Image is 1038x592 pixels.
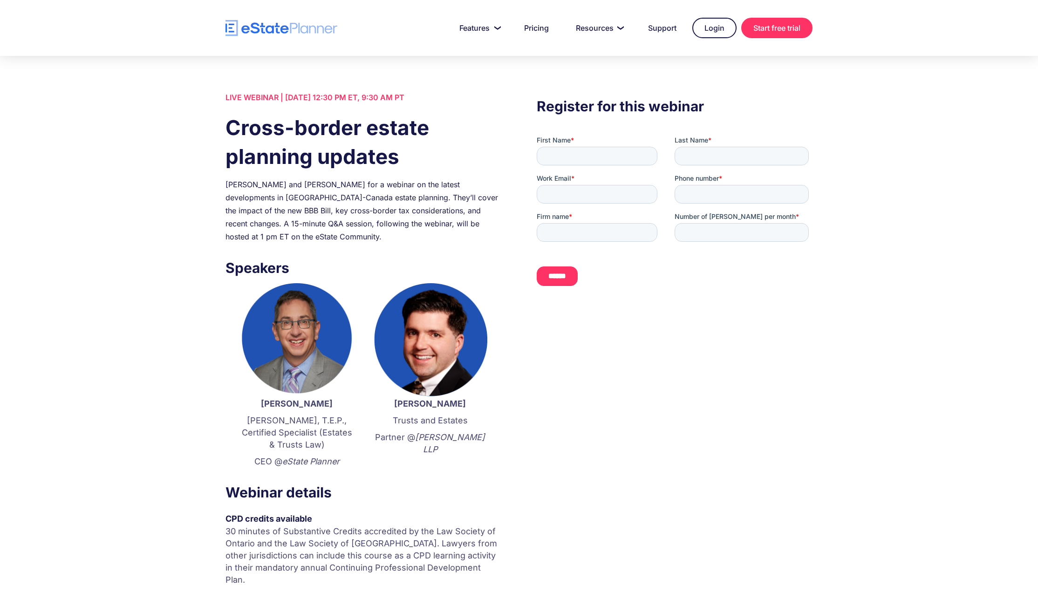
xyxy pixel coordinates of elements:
em: [PERSON_NAME] LLP [415,432,485,454]
p: ‍ [373,460,487,472]
iframe: Form 0 [537,136,813,294]
strong: CPD credits available [225,514,312,524]
h1: Cross-border estate planning updates [225,113,501,171]
div: [PERSON_NAME] and [PERSON_NAME] for a webinar on the latest developments in [GEOGRAPHIC_DATA]-Can... [225,178,501,243]
div: LIVE WEBINAR | [DATE] 12:30 PM ET, 9:30 AM PT [225,91,501,104]
em: eState Planner [282,456,340,466]
h3: Register for this webinar [537,95,813,117]
a: Pricing [513,19,560,37]
a: Login [692,18,737,38]
a: Resources [565,19,632,37]
p: CEO @ [239,456,354,468]
p: Partner @ [373,431,487,456]
a: home [225,20,337,36]
strong: [PERSON_NAME] [394,399,466,408]
a: Support [637,19,688,37]
strong: [PERSON_NAME] [261,399,333,408]
p: [PERSON_NAME], T.E.P., Certified Specialist (Estates & Trusts Law) [239,415,354,451]
h3: Webinar details [225,482,501,503]
a: Start free trial [741,18,813,38]
h3: Speakers [225,257,501,279]
p: Trusts and Estates [373,415,487,427]
p: 30 minutes of Substantive Credits accredited by the Law Society of Ontario and the Law Society of... [225,525,501,586]
a: Features [448,19,508,37]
